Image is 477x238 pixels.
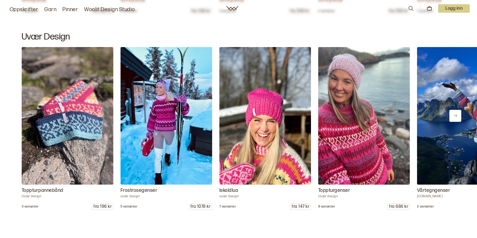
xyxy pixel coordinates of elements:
[22,187,113,194] p: Toppturpannebånd
[388,204,410,210] p: fra 686 kr
[438,4,470,13] button: User dropdown
[226,6,238,11] a: Woolit
[318,47,410,185] img: Uvær design Toppturgenser Toppturgenseren er en fargerik og fin genser som passer perfekt til din...
[121,47,212,185] img: uvær design Frosegenser OBS! Alle genserne på bildene er strikket i Drops Snow, annen garninfo er...
[22,47,113,185] img: Uvær design Topptpannebånd Bruk opp restegarnet! Toppturpannebåndet er et enkelt og behagelig pan...
[318,187,410,194] p: Toppturgenser
[417,205,434,209] p: 2 varianter
[121,205,137,209] p: 5 varianter
[219,194,311,198] p: uvær design
[92,204,113,210] p: fra 196 kr
[84,5,135,14] a: Woolit Design Studio
[22,31,455,42] h2: Uvær Design
[219,47,311,185] img: uvær design Iskaldlua Iskaldlua er en enkel og raskstrikket lue som passer perfekt for deg som er...
[189,204,212,210] p: fra 1078 kr
[318,194,410,198] p: Uvær design
[219,187,311,194] p: Iskaldlua
[62,5,78,14] a: Pinner
[318,205,335,209] p: 8 varianter
[121,47,212,210] a: uvær design Frosegenser OBS! Alle genserne på bildene er strikket i Drops Snow, annen garninfo er...
[44,5,56,14] a: Garn
[318,47,410,210] a: Uvær design Toppturgenser Toppturgenseren er en fargerik og fin genser som passer perfekt til din...
[290,204,311,210] p: fra 147 kr
[219,47,311,210] a: uvær design Iskaldlua Iskaldlua er en enkel og raskstrikket lue som passer perfekt for deg som er...
[22,194,113,198] p: Uvær design
[219,205,236,209] p: 7 varianter
[438,4,470,13] p: Logg inn
[121,187,212,194] p: Frostrosegenser
[10,5,38,14] a: Oppskrifter
[22,47,113,210] a: Uvær design Topptpannebånd Bruk opp restegarnet! Toppturpannebåndet er et enkelt og behagelig pan...
[22,205,39,209] p: 3 varianter
[121,194,212,198] p: uvær design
